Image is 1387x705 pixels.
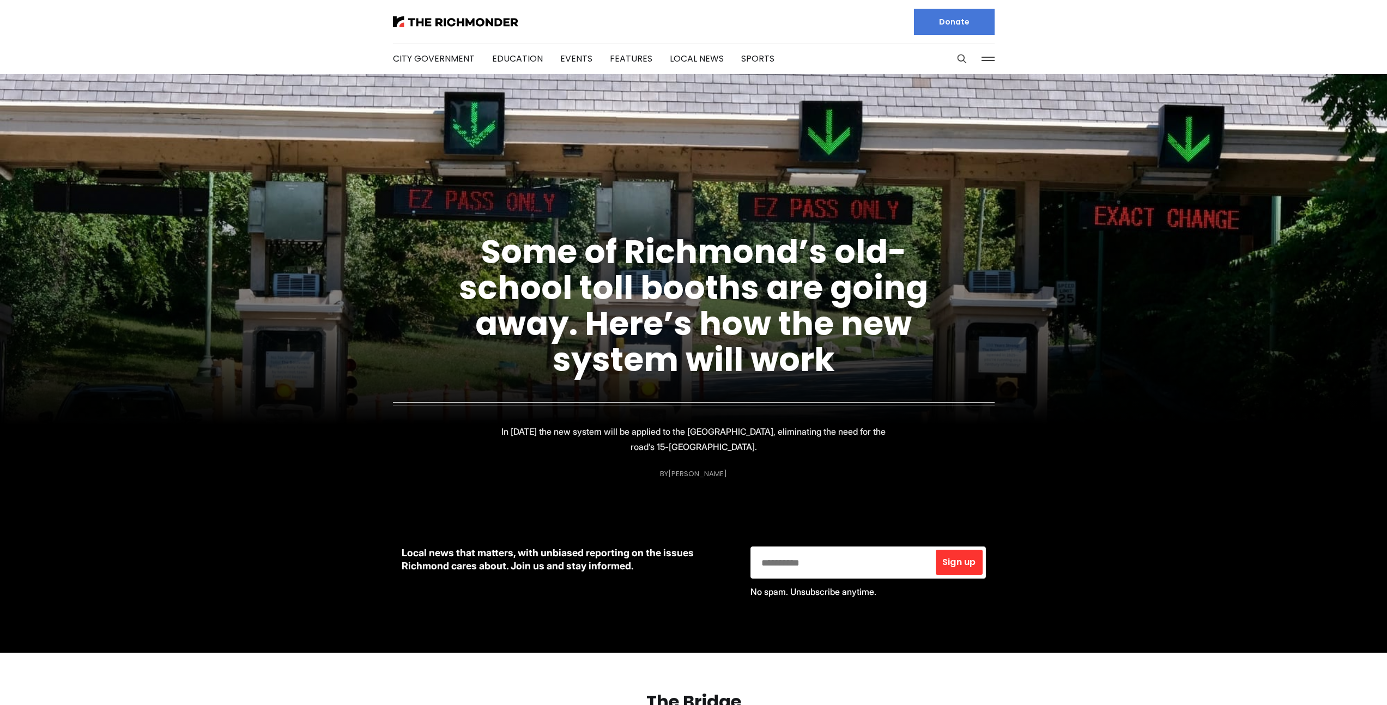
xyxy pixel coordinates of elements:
[660,470,727,478] div: By
[393,16,518,27] img: The Richmonder
[942,558,976,567] span: Sign up
[459,229,928,382] a: Some of Richmond’s old-school toll booths are going away. Here’s how the new system will work
[668,469,727,479] a: [PERSON_NAME]
[741,52,774,65] a: Sports
[402,546,733,573] p: Local news that matters, with unbiased reporting on the issues Richmond cares about. Join us and ...
[492,52,543,65] a: Education
[393,52,475,65] a: City Government
[500,424,888,454] p: In [DATE] the new system will be applied to the [GEOGRAPHIC_DATA], eliminating the need for the r...
[610,52,652,65] a: Features
[750,586,876,597] span: No spam. Unsubscribe anytime.
[936,550,982,575] button: Sign up
[670,52,724,65] a: Local News
[954,51,970,67] button: Search this site
[560,52,592,65] a: Events
[914,9,995,35] a: Donate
